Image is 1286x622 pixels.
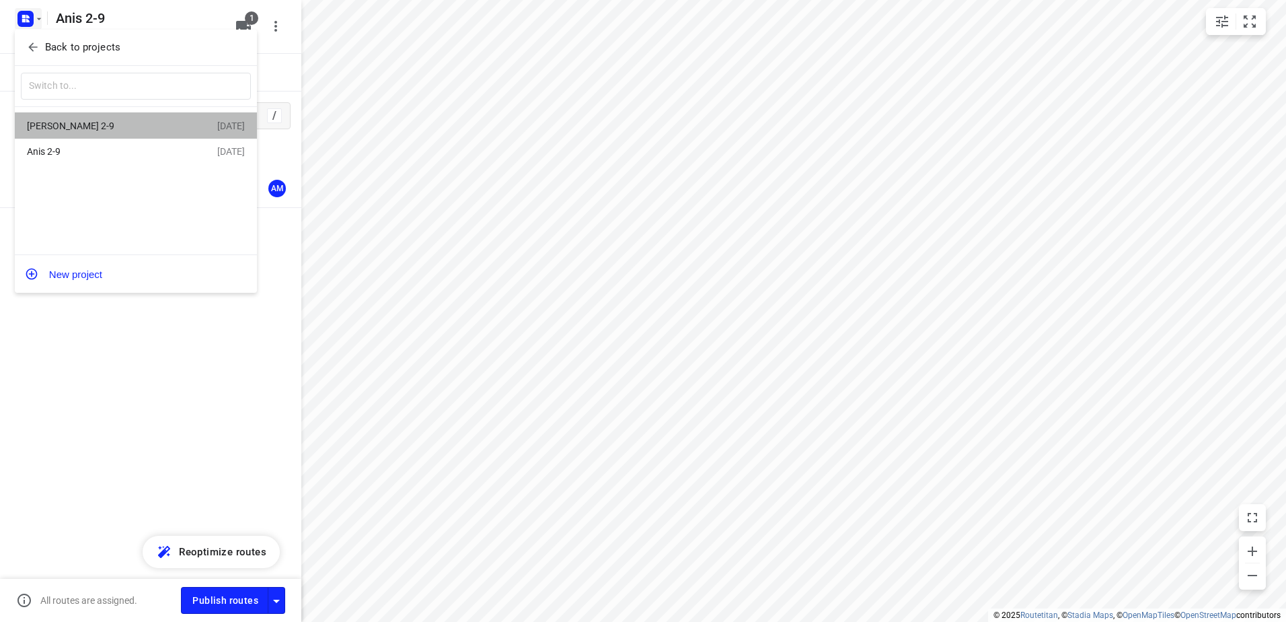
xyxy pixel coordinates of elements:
[21,36,251,59] button: Back to projects
[45,40,120,55] p: Back to projects
[217,120,245,131] div: [DATE]
[21,73,251,100] input: Switch to...
[15,139,257,165] div: Anis 2-9[DATE]
[217,146,245,157] div: [DATE]
[27,146,182,157] div: Anis 2-9
[15,112,257,139] div: [PERSON_NAME] 2-9[DATE]
[27,120,182,131] div: [PERSON_NAME] 2-9
[15,261,257,287] button: New project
